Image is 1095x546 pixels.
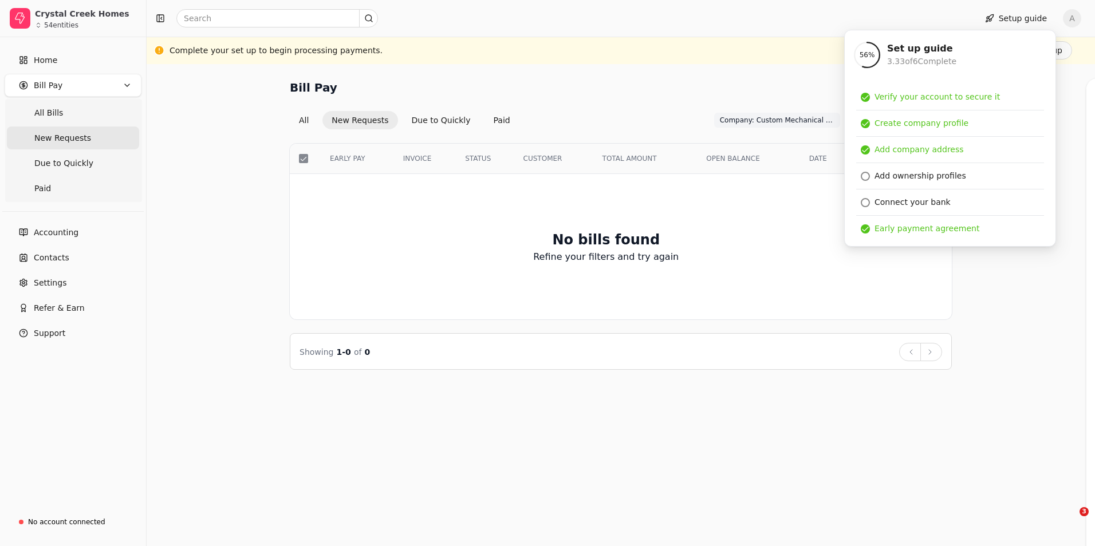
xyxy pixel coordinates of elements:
span: Showing [300,347,333,357]
span: Settings [34,277,66,289]
div: Early payment agreement [875,223,979,235]
span: EARLY PAY [330,153,365,164]
span: Home [34,54,57,66]
span: Refer & Earn [34,302,85,314]
div: Complete your set up to begin processing payments. [170,45,383,57]
a: Due to Quickly [7,152,139,175]
div: Set up guide [887,42,956,56]
button: Due to Quickly [403,111,480,129]
span: INVOICE [403,153,431,164]
span: 0 [365,347,371,357]
button: Support [5,322,141,345]
span: 56 % [860,50,875,60]
div: Connect your bank [875,196,951,208]
span: 1 - 0 [337,347,351,357]
span: DATE [809,153,827,164]
a: No account connected [5,512,141,532]
h2: No bills found [552,230,660,250]
div: Add company address [875,144,964,156]
iframe: Intercom live chat [1056,507,1084,535]
span: Contacts [34,252,69,264]
div: Crystal Creek Homes [35,8,136,19]
a: New Requests [7,126,139,149]
span: New Requests [34,132,91,144]
span: Due to Quickly [34,157,93,169]
div: 3.33 of 6 Complete [887,56,956,68]
a: All Bills [7,101,139,124]
button: All [290,111,318,129]
div: 54 entities [44,22,78,29]
span: All Bills [34,107,63,119]
a: Contacts [5,246,141,269]
span: TOTAL AMOUNT [602,153,657,164]
a: Paid [7,177,139,200]
div: Invoice filter options [290,111,519,129]
button: Setup guide [976,9,1056,27]
span: Paid [34,183,51,195]
div: Verify your account to secure it [875,91,1000,103]
a: Home [5,49,141,72]
span: Accounting [34,227,78,239]
div: Setup guide [844,30,1056,247]
span: STATUS [465,153,491,164]
span: 3 [1080,507,1089,516]
a: Settings [5,271,141,294]
span: Support [34,327,65,339]
span: Bill Pay [34,80,62,92]
div: Add ownership profiles [875,170,966,182]
h2: Bill Pay [290,78,337,97]
p: Refine your filters and try again [533,250,679,264]
button: Bill Pay [5,74,141,97]
button: New Requests [322,111,397,129]
input: Search [176,9,378,27]
a: Accounting [5,221,141,244]
span: Company: Custom Mechanical Heating AB Ltd. [720,115,834,125]
button: Refer & Earn [5,296,141,319]
div: Create company profile [875,117,968,129]
div: No account connected [28,517,105,527]
span: of [354,347,362,357]
button: Paid [485,111,519,129]
button: Company: Custom Mechanical Heating AB Ltd. [714,113,840,128]
button: A [1063,9,1081,27]
span: CUSTOMER [523,153,562,164]
span: OPEN BALANCE [706,153,760,164]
